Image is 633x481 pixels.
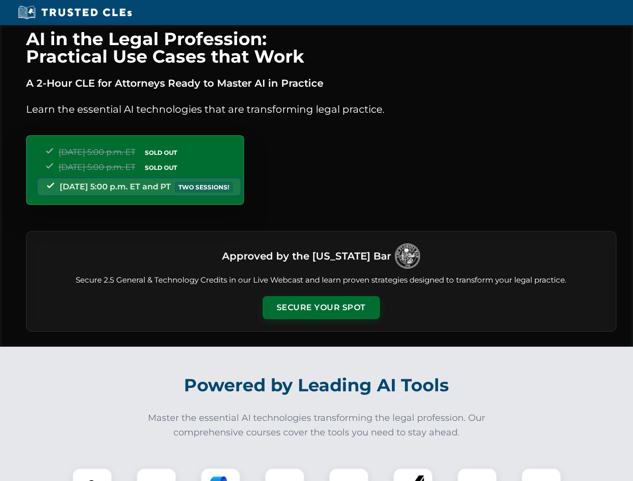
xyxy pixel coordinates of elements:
button: Secure Your Spot [263,296,380,319]
span: SOLD OUT [141,147,180,158]
img: Logo [395,244,420,269]
h3: Approved by the [US_STATE] Bar [222,247,391,265]
span: [DATE] 5:00 p.m. ET [59,147,135,157]
h2: Powered by Leading AI Tools [39,368,594,403]
span: [DATE] 5:00 p.m. ET [59,162,135,172]
h1: AI in the Legal Profession: Practical Use Cases that Work [26,30,616,65]
img: Trusted CLEs [15,5,135,20]
span: SOLD OUT [141,162,180,173]
p: Secure 2.5 General & Technology Credits in our Live Webcast and learn proven strategies designed ... [39,275,604,286]
p: A 2-Hour CLE for Attorneys Ready to Master AI in Practice [26,75,616,91]
p: Master the essential AI technologies transforming the legal profession. Our comprehensive courses... [141,411,492,440]
p: Learn the essential AI technologies that are transforming legal practice. [26,101,616,117]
